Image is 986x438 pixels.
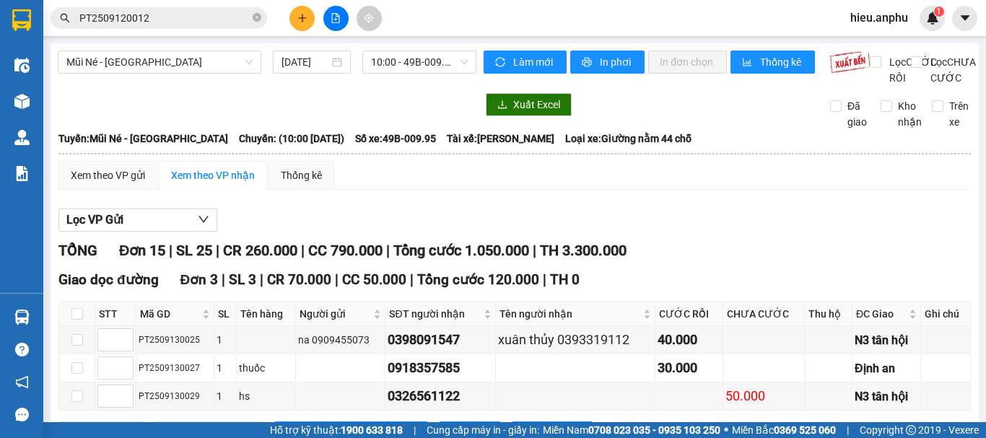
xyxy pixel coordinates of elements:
[588,424,720,436] strong: 0708 023 035 - 0935 103 250
[239,360,293,376] div: thuốc
[79,10,250,26] input: Tìm tên, số ĐT hoặc mã đơn
[58,271,159,288] span: Giao dọc đường
[742,57,754,69] span: bar-chart
[253,12,261,25] span: close-circle
[934,6,944,17] sup: 1
[658,358,720,378] div: 30.000
[499,306,640,322] span: Tên người nhận
[388,358,492,378] div: 0918357585
[496,326,655,354] td: xuân thủy 0393319112
[14,94,30,109] img: warehouse-icon
[237,302,296,326] th: Tên hàng
[139,362,211,375] div: PT2509130027
[14,58,30,73] img: warehouse-icon
[565,131,691,146] span: Loại xe: Giường nằm 44 chỗ
[341,424,403,436] strong: 1900 633 818
[884,54,939,86] span: Lọc CƯỚC RỒI
[842,98,873,130] span: Đã giao
[543,422,720,438] span: Miền Nam
[498,330,653,350] div: xuân thủy 0393319112
[71,167,145,183] div: Xem theo VP gửi
[385,326,495,354] td: 0398091547
[95,302,136,326] th: STT
[342,271,406,288] span: CC 50.000
[427,422,539,438] span: Cung cấp máy in - giấy in:
[543,271,546,288] span: |
[658,330,720,350] div: 40.000
[58,209,217,232] button: Lọc VP Gửi
[239,388,293,404] div: hs
[58,133,228,144] b: Tuyến: Mũi Né - [GEOGRAPHIC_DATA]
[14,130,30,145] img: warehouse-icon
[12,9,31,31] img: logo-vxr
[308,242,383,259] span: CC 790.000
[839,9,920,27] span: hieu.anphu
[856,306,906,322] span: ĐC Giao
[169,242,173,259] span: |
[730,51,815,74] button: bar-chartThống kê
[760,54,803,70] span: Thống kê
[301,242,305,259] span: |
[15,343,29,356] span: question-circle
[270,422,403,438] span: Hỗ trợ kỹ thuật:
[136,354,214,382] td: PT2509130027
[855,331,918,349] div: N3 tân hội
[355,131,436,146] span: Số xe: 49B-009.95
[136,382,214,411] td: PT2509130029
[14,166,30,181] img: solution-icon
[364,13,374,23] span: aim
[495,57,507,69] span: sync
[217,332,235,348] div: 1
[371,51,468,73] span: 10:00 - 49B-009.95
[936,6,941,17] span: 1
[139,333,211,347] div: PT2509130025
[385,382,495,411] td: 0326561122
[140,306,199,322] span: Mã GD
[389,306,480,322] span: SĐT người nhận
[855,387,918,406] div: N3 tân hội
[15,375,29,389] span: notification
[855,359,918,377] div: Định an
[180,271,219,288] span: Đơn 3
[136,326,214,354] td: PT2509130025
[414,422,416,438] span: |
[335,271,339,288] span: |
[176,242,212,259] span: SL 25
[952,6,977,31] button: caret-down
[921,302,971,326] th: Ghi chú
[484,51,567,74] button: syncLàm mới
[298,332,383,348] div: na 0909455073
[289,6,315,31] button: plus
[533,242,536,259] span: |
[15,408,29,421] span: message
[239,131,344,146] span: Chuyến: (10:00 [DATE])
[214,302,237,326] th: SL
[513,54,555,70] span: Làm mới
[260,271,263,288] span: |
[281,167,322,183] div: Thống kê
[600,54,633,70] span: In phơi
[171,167,255,183] div: Xem theo VP nhận
[119,242,165,259] span: Đơn 15
[805,302,852,326] th: Thu hộ
[829,51,871,74] img: 9k=
[253,13,261,22] span: close-circle
[267,271,331,288] span: CR 70.000
[357,6,382,31] button: aim
[725,386,803,406] div: 50.000
[943,98,974,130] span: Trên xe
[417,271,539,288] span: Tổng cước 120.000
[217,360,235,376] div: 1
[486,93,572,116] button: downloadXuất Excel
[66,51,253,73] span: Mũi Né - Đà Lạt
[648,51,727,74] button: In đơn chọn
[139,390,211,403] div: PT2509130029
[582,57,594,69] span: printer
[223,242,297,259] span: CR 260.000
[570,51,645,74] button: printerIn phơi
[540,242,627,259] span: TH 3.300.000
[300,306,370,322] span: Người gửi
[386,242,390,259] span: |
[331,13,341,23] span: file-add
[774,424,836,436] strong: 0369 525 060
